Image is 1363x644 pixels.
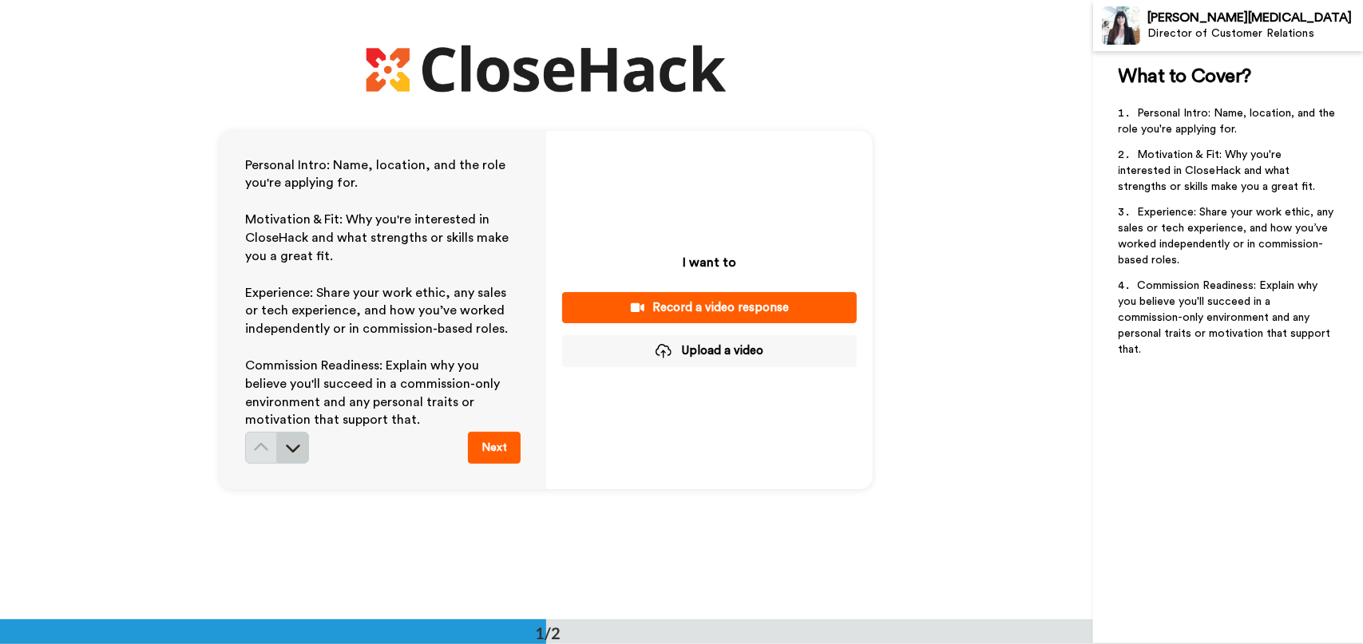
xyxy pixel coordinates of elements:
[245,359,503,427] span: Commission Readiness: Explain why you believe you'll succeed in a commission-only environment and...
[1119,280,1334,355] span: Commission Readiness: Explain why you believe you'll succeed in a commission-only environment and...
[1102,6,1140,45] img: Profile Image
[1148,27,1362,41] div: Director of Customer Relations
[1119,67,1251,86] span: What to Cover?
[1148,10,1362,26] div: [PERSON_NAME][MEDICAL_DATA]
[1119,108,1339,135] span: Personal Intro: Name, location, and the role you're applying for.
[575,299,844,316] div: Record a video response
[245,213,512,263] span: Motivation & Fit: Why you're interested in CloseHack and what strengths or skills make you a grea...
[468,432,521,464] button: Next
[509,622,586,644] div: 1/2
[562,292,857,323] button: Record a video response
[1119,149,1316,192] span: Motivation & Fit: Why you're interested in CloseHack and what strengths or skills make you a grea...
[562,335,857,366] button: Upload a video
[245,159,509,190] span: Personal Intro: Name, location, and the role you're applying for.
[1119,207,1337,266] span: Experience: Share your work ethic, any sales or tech experience, and how you’ve worked independen...
[245,286,509,336] span: Experience: Share your work ethic, any sales or tech experience, and how you’ve worked independen...
[683,253,736,272] p: I want to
